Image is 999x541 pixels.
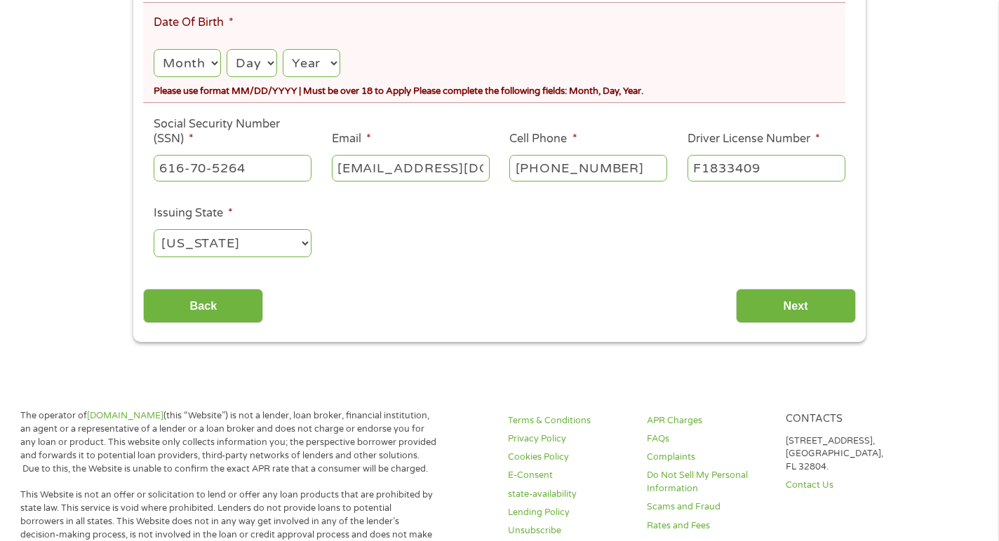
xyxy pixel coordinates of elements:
a: E-Consent [508,469,629,482]
a: FAQs [647,432,768,446]
label: Cell Phone [509,132,577,146]
a: Terms & Conditions [508,414,629,427]
a: Unsubscribe [508,524,629,537]
a: Rates and Fees [647,519,768,533]
label: Date Of Birth [154,15,234,30]
input: Back [143,289,263,323]
a: Do Not Sell My Personal Information [647,469,768,495]
label: Issuing State [154,206,233,221]
a: APR Charges [647,414,768,427]
a: Lending Policy [508,506,629,519]
a: state-availability [508,488,629,501]
a: Contact Us [786,479,907,492]
input: john@gmail.com [332,155,490,182]
a: Cookies Policy [508,451,629,464]
a: Privacy Policy [508,432,629,446]
p: [STREET_ADDRESS], [GEOGRAPHIC_DATA], FL 32804. [786,434,907,474]
p: The operator of (this “Website”) is not a lender, loan broker, financial institution, an agent or... [20,409,436,475]
h4: Contacts [786,413,907,426]
a: Complaints [647,451,768,464]
input: Next [736,289,856,323]
input: (541) 754-3010 [509,155,667,182]
label: Email [332,132,371,146]
a: Scams and Fraud [647,500,768,514]
div: Please use format MM/DD/YYYY | Must be over 18 to Apply Please complete the following fields: Mon... [154,80,845,99]
a: [DOMAIN_NAME] [87,410,163,421]
input: 078-05-1120 [154,155,311,182]
label: Social Security Number (SSN) [154,117,311,146]
label: Driver License Number [688,132,820,146]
